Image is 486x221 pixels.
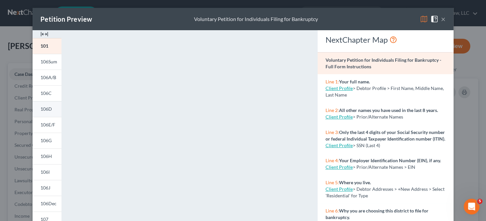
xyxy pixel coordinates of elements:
strong: All other names you have used in the last 8 years. [339,107,438,113]
a: 106C [33,85,61,101]
a: 106H [33,148,61,164]
strong: Voluntary Petition for Individuals Filing for Bankruptcy - Full Form Instructions [326,57,441,69]
span: 106Sum [40,59,57,64]
span: Line 1: [326,79,339,84]
span: Line 2: [326,107,339,113]
a: 106G [33,133,61,148]
img: map-eea8200ae884c6f1103ae1953ef3d486a96c86aabb227e865a55264e3737af1f.svg [420,15,428,23]
a: 106Dec [33,196,61,211]
a: 106I [33,164,61,180]
a: 106D [33,101,61,117]
strong: Only the last 4 digits of your Social Security number or federal Individual Taxpayer Identificati... [326,129,445,142]
span: > Debtor Addresses > +New Address > Select 'Residential' for Type [326,186,445,198]
span: 106E/F [40,122,55,127]
span: 106C [40,90,52,96]
strong: Why you are choosing this district to file for bankruptcy. [326,208,428,220]
a: 106A/B [33,70,61,85]
span: > Prior/Alternate Names > EIN [353,164,415,170]
span: > Prior/Alternate Names [353,114,403,120]
strong: Where you live. [339,180,371,185]
strong: Your full name. [339,79,370,84]
span: 106H [40,153,52,159]
span: Line 4: [326,158,339,163]
a: Client Profile [326,164,353,170]
iframe: Intercom live chat [464,199,479,214]
img: help-close-5ba153eb36485ed6c1ea00a893f15db1cb9b99d6cae46e1a8edb6c62d00a1a76.svg [430,15,438,23]
span: > SSN (Last 4) [353,143,380,148]
span: 5 [477,199,482,204]
div: Voluntary Petition for Individuals Filing for Bankruptcy [194,15,318,23]
span: 106Dec [40,201,57,206]
div: NextChapter Map [326,34,446,45]
span: 106J [40,185,50,190]
a: Client Profile [326,114,353,120]
span: 106A/B [40,75,56,80]
a: Client Profile [326,143,353,148]
span: Line 3: [326,129,339,135]
button: × [441,15,446,23]
a: 106Sum [33,54,61,70]
span: 106I [40,169,50,175]
span: 101 [40,43,48,49]
strong: Your Employer Identification Number (EIN), if any. [339,158,441,163]
span: Line 6: [326,208,339,213]
div: Petition Preview [40,14,92,24]
a: 106J [33,180,61,196]
a: Client Profile [326,186,353,192]
a: 101 [33,38,61,54]
span: > Debtor Profile > First Name, Middle Name, Last Name [326,85,444,98]
span: 106D [40,106,52,112]
span: Line 5: [326,180,339,185]
span: 106G [40,138,52,143]
a: Client Profile [326,85,353,91]
a: 106E/F [33,117,61,133]
img: expand-e0f6d898513216a626fdd78e52531dac95497ffd26381d4c15ee2fc46db09dca.svg [40,30,48,38]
